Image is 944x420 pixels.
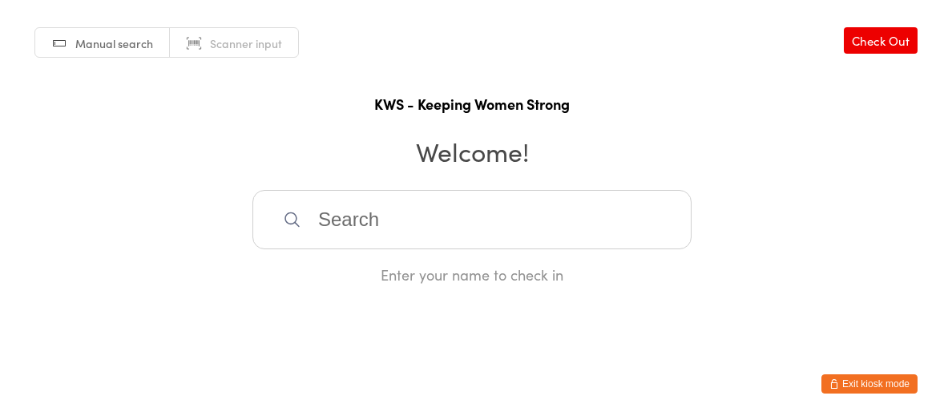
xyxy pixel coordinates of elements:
[75,35,153,51] span: Manual search
[252,190,692,249] input: Search
[844,27,918,54] a: Check Out
[16,133,928,169] h2: Welcome!
[252,265,692,285] div: Enter your name to check in
[210,35,282,51] span: Scanner input
[16,94,928,114] h1: KWS - Keeping Women Strong
[821,374,918,394] button: Exit kiosk mode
